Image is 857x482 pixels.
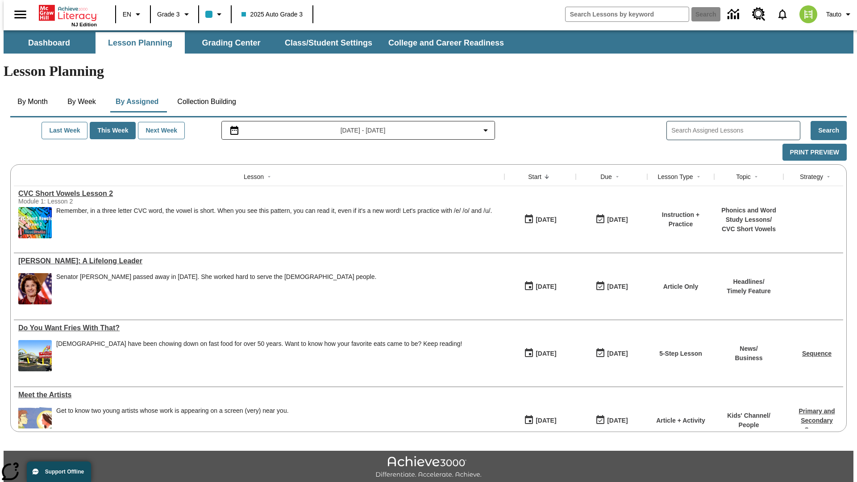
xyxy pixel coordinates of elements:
[4,63,853,79] h1: Lesson Planning
[56,273,376,304] div: Senator Dianne Feinstein passed away in September 2023. She worked hard to serve the American peo...
[59,91,104,112] button: By Week
[4,30,853,54] div: SubNavbar
[225,125,491,136] button: Select the date range menu item
[536,415,556,426] div: [DATE]
[521,412,559,429] button: 08/27/25: First time the lesson was available
[4,32,94,54] button: Dashboard
[811,121,847,140] button: Search
[18,257,500,265] a: Dianne Feinstein: A Lifelong Leader, Lessons
[736,172,751,181] div: Topic
[7,1,33,28] button: Open side menu
[536,214,556,225] div: [DATE]
[521,345,559,362] button: 08/27/25: First time the lesson was available
[823,6,857,22] button: Profile/Settings
[528,172,541,181] div: Start
[187,32,276,54] button: Grading Center
[693,171,704,182] button: Sort
[18,407,52,438] img: A cartoonish self-portrait of Maya Halko and a realistic self-portrait of Lyla Sowder-Yuson.
[56,407,289,438] div: Get to know two young artists whose work is appearing on a screen (very) near you.
[751,171,761,182] button: Sort
[375,456,482,479] img: Achieve3000 Differentiate Accelerate Achieve
[802,350,832,357] a: Sequence
[607,214,628,225] div: [DATE]
[10,91,55,112] button: By Month
[536,348,556,359] div: [DATE]
[592,211,631,228] button: 08/27/25: Last day the lesson can be accessed
[18,207,52,238] img: CVC Short Vowels Lesson 2.
[607,348,628,359] div: [DATE]
[727,411,770,420] p: Kids' Channel /
[18,340,52,371] img: One of the first McDonald's stores, with the iconic red sign and golden arches.
[241,10,303,19] span: 2025 Auto Grade 3
[278,32,379,54] button: Class/Student Settings
[381,32,511,54] button: College and Career Readiness
[592,278,631,295] button: 08/27/25: Last day the lesson can be accessed
[719,224,779,234] p: CVC Short Vowels
[800,172,823,181] div: Strategy
[592,412,631,429] button: 08/27/25: Last day the lesson can be accessed
[612,171,623,182] button: Sort
[42,122,87,139] button: Last Week
[727,287,771,296] p: Timely Feature
[719,206,779,224] p: Phonics and Word Study Lessons /
[727,277,771,287] p: Headlines /
[794,3,823,26] button: Select a new avatar
[747,2,771,26] a: Resource Center, Will open in new tab
[826,10,841,19] span: Tauto
[96,32,185,54] button: Lesson Planning
[123,10,131,19] span: EN
[671,124,800,137] input: Search Assigned Lessons
[18,257,500,265] div: Dianne Feinstein: A Lifelong Leader
[138,122,185,139] button: Next Week
[659,349,702,358] p: 5-Step Lesson
[119,6,147,22] button: Language: EN, Select a language
[56,340,462,348] div: [DEMOGRAPHIC_DATA] have been chowing down on fast food for over 50 years. Want to know how your f...
[18,198,152,205] div: Module 1: Lesson 2
[735,353,762,363] p: Business
[56,340,462,371] div: Americans have been chowing down on fast food for over 50 years. Want to know how your favorite e...
[657,172,693,181] div: Lesson Type
[566,7,689,21] input: search field
[600,172,612,181] div: Due
[170,91,243,112] button: Collection Building
[771,3,794,26] a: Notifications
[45,469,84,475] span: Support Offline
[663,282,699,291] p: Article Only
[264,171,275,182] button: Sort
[592,345,631,362] button: 08/27/25: Last day the lesson can be accessed
[18,391,500,399] a: Meet the Artists, Lessons
[480,125,491,136] svg: Collapse Date Range Filter
[607,281,628,292] div: [DATE]
[607,415,628,426] div: [DATE]
[727,420,770,430] p: People
[18,324,500,332] a: Do You Want Fries With That?, Lessons
[541,171,552,182] button: Sort
[90,122,136,139] button: This Week
[56,273,376,281] div: Senator [PERSON_NAME] passed away in [DATE]. She worked hard to serve the [DEMOGRAPHIC_DATA] people.
[735,344,762,353] p: News /
[521,278,559,295] button: 08/27/25: First time the lesson was available
[157,10,180,19] span: Grade 3
[56,207,492,238] div: Remember, in a three letter CVC word, the vowel is short. When you see this pattern, you can read...
[18,324,500,332] div: Do You Want Fries With That?
[722,2,747,27] a: Data Center
[656,416,705,425] p: Article + Activity
[652,210,710,229] p: Instruction + Practice
[71,22,97,27] span: NJ Edition
[18,190,500,198] a: CVC Short Vowels Lesson 2, Lessons
[18,391,500,399] div: Meet the Artists
[18,273,52,304] img: Senator Dianne Feinstein of California smiles with the U.S. flag behind her.
[108,91,166,112] button: By Assigned
[27,461,91,482] button: Support Offline
[56,407,289,415] div: Get to know two young artists whose work is appearing on a screen (very) near you.
[39,3,97,27] div: Home
[154,6,196,22] button: Grade: Grade 3, Select a grade
[202,6,228,22] button: Class color is light blue. Change class color
[799,407,835,433] a: Primary and Secondary Sources
[244,172,264,181] div: Lesson
[799,5,817,23] img: avatar image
